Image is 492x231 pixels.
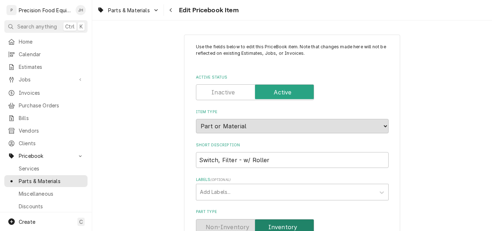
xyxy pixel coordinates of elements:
[210,178,231,182] span: ( optional )
[17,23,57,30] span: Search anything
[4,48,88,60] a: Calendar
[196,109,389,115] label: Item Type
[19,190,84,197] span: Miscellaneous
[4,125,88,137] a: Vendors
[165,4,177,16] button: Navigate back
[19,177,84,185] span: Parts & Materials
[196,75,389,100] div: Active Status
[19,114,84,122] span: Bills
[19,127,84,134] span: Vendors
[4,112,88,124] a: Bills
[4,36,88,48] a: Home
[196,142,389,148] label: Short Description
[19,50,84,58] span: Calendar
[196,209,389,215] label: Part Type
[19,203,84,210] span: Discounts
[4,20,88,33] button: Search anythingCtrlK
[196,152,389,168] input: Name used to describe this Part or Material
[19,63,84,71] span: Estimates
[6,5,17,15] div: P
[4,99,88,111] a: Purchase Orders
[19,6,72,14] div: Precision Food Equipment LLC
[19,152,73,160] span: Pricebook
[76,5,86,15] div: JH
[79,218,83,226] span: C
[80,23,83,30] span: K
[19,165,84,172] span: Services
[196,44,389,63] p: Use the fields below to edit this PriceBook item. Note that changes made here will not be reflect...
[4,175,88,187] a: Parts & Materials
[196,177,389,200] div: Labels
[196,142,389,168] div: Short Description
[196,75,389,80] label: Active Status
[196,177,389,183] label: Labels
[4,137,88,149] a: Clients
[4,200,88,212] a: Discounts
[177,5,239,15] span: Edit Pricebook Item
[19,102,84,109] span: Purchase Orders
[108,6,150,14] span: Parts & Materials
[4,163,88,174] a: Services
[19,76,73,83] span: Jobs
[19,139,84,147] span: Clients
[196,109,389,133] div: Item Type
[4,188,88,200] a: Miscellaneous
[19,219,35,225] span: Create
[76,5,86,15] div: Jason Hertel's Avatar
[4,61,88,73] a: Estimates
[6,5,17,15] div: Precision Food Equipment LLC's Avatar
[4,87,88,99] a: Invoices
[94,4,162,16] a: Go to Parts & Materials
[4,150,88,162] a: Go to Pricebook
[65,23,75,30] span: Ctrl
[4,74,88,85] a: Go to Jobs
[19,89,84,97] span: Invoices
[19,38,84,45] span: Home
